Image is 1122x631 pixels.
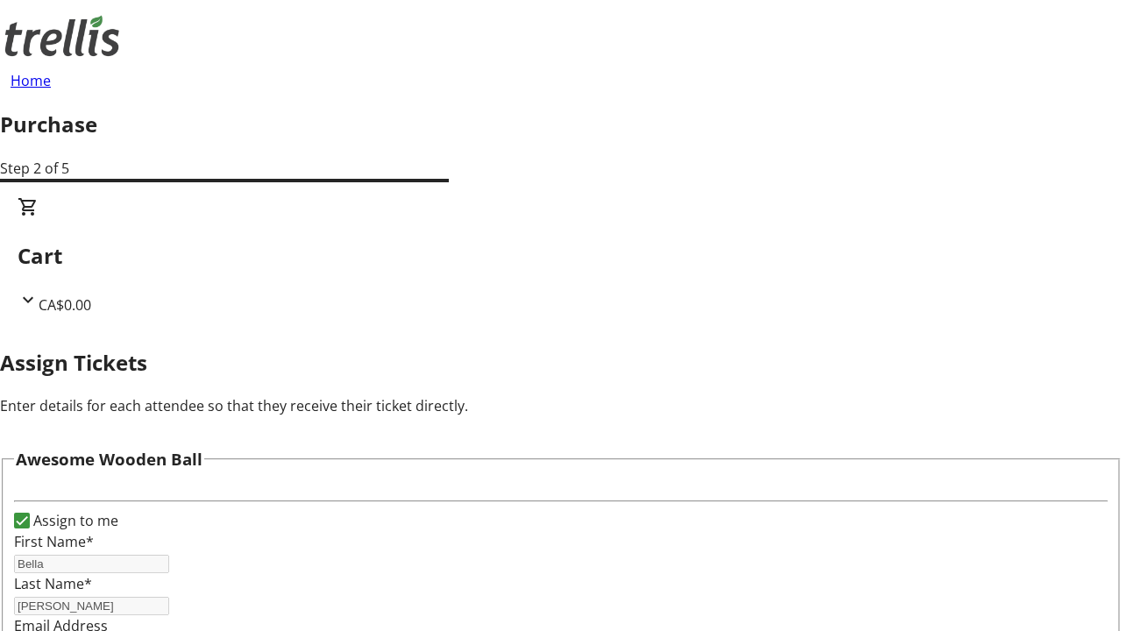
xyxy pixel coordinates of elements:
div: CartCA$0.00 [18,196,1104,315]
label: Last Name* [14,574,92,593]
span: CA$0.00 [39,295,91,315]
label: First Name* [14,532,94,551]
label: Assign to me [30,510,118,531]
h3: Awesome Wooden Ball [16,447,202,471]
h2: Cart [18,240,1104,272]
